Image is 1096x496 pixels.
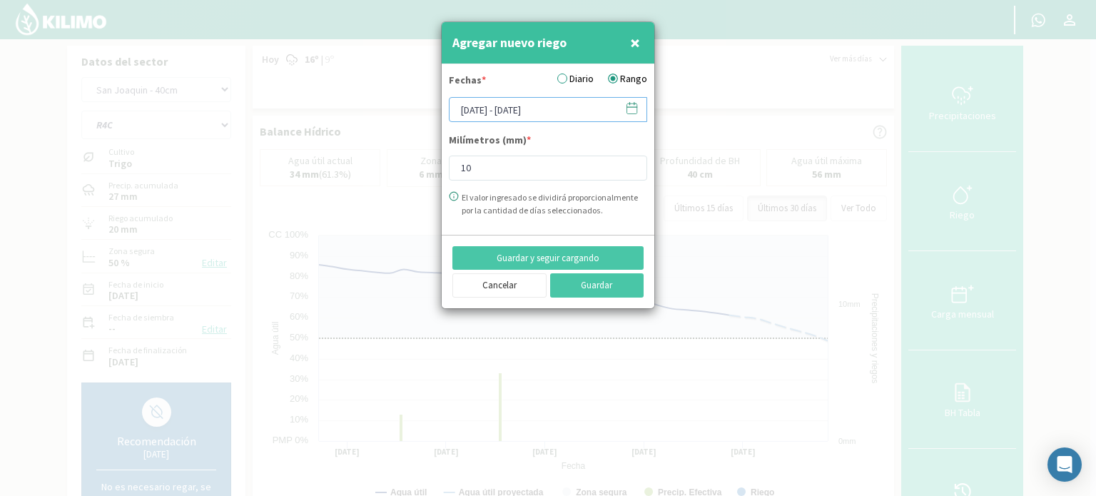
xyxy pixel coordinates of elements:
[449,73,486,91] label: Fechas
[449,133,531,151] label: Milímetros (mm)
[452,273,547,298] button: Cancelar
[550,273,644,298] button: Guardar
[608,71,647,86] label: Rango
[462,191,647,217] div: El valor ingresado se dividirá proporcionalmente por la cantidad de días seleccionados.
[626,29,644,57] button: Close
[1047,447,1082,482] div: Open Intercom Messenger
[557,71,594,86] label: Diario
[630,31,640,54] span: ×
[452,33,567,53] h4: Agregar nuevo riego
[452,246,644,270] button: Guardar y seguir cargando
